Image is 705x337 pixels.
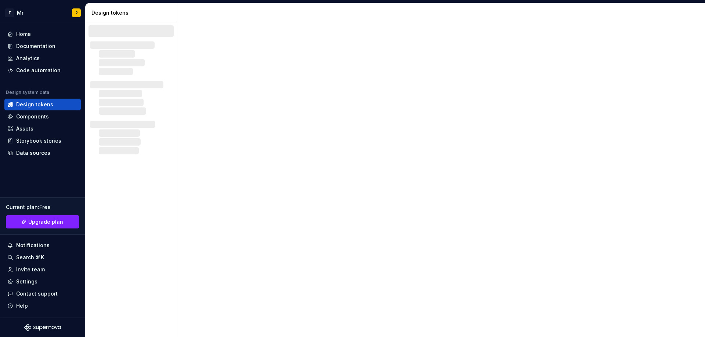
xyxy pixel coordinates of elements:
a: Components [4,111,81,122]
a: Documentation [4,40,81,52]
a: Upgrade plan [6,215,79,228]
div: T [5,8,14,17]
button: TMr2 [1,5,84,21]
div: Home [16,30,31,38]
div: Help [16,302,28,309]
a: Assets [4,123,81,135]
div: Code automation [16,67,61,74]
span: Upgrade plan [28,218,63,226]
div: Search ⌘K [16,254,44,261]
a: Settings [4,276,81,287]
button: Help [4,300,81,312]
div: Storybook stories [16,137,61,144]
a: Data sources [4,147,81,159]
button: Notifications [4,239,81,251]
a: Analytics [4,52,81,64]
button: Contact support [4,288,81,300]
div: Invite team [16,266,45,273]
div: Contact support [16,290,58,297]
div: Mr [17,9,23,17]
div: Documentation [16,43,55,50]
div: Components [16,113,49,120]
div: Data sources [16,149,50,157]
div: Design system data [6,89,49,95]
div: Assets [16,125,33,132]
a: Invite team [4,264,81,275]
div: Notifications [16,242,50,249]
div: Settings [16,278,37,285]
div: 2 [75,10,78,16]
a: Home [4,28,81,40]
button: Search ⌘K [4,252,81,263]
a: Design tokens [4,99,81,110]
svg: Supernova Logo [24,324,61,331]
a: Storybook stories [4,135,81,147]
div: Design tokens [91,9,174,17]
div: Current plan : Free [6,204,79,211]
a: Code automation [4,65,81,76]
div: Design tokens [16,101,53,108]
div: Analytics [16,55,40,62]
